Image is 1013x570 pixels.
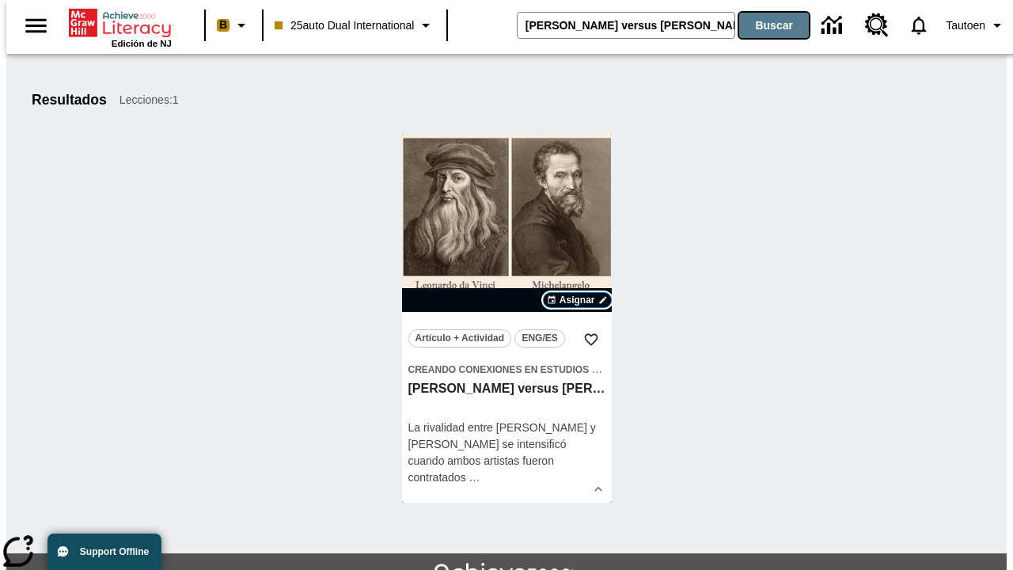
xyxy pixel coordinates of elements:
[268,11,442,40] button: Clase: 25auto Dual International, Selecciona una clase
[514,329,565,348] button: ENG/ES
[47,534,161,570] button: Support Offline
[560,293,595,307] span: Asignar
[898,5,939,46] a: Notificaciones
[112,39,172,48] span: Edición de NJ
[408,420,605,486] div: La rivalidad entre [PERSON_NAME] y [PERSON_NAME] se intensificó cuando ambos artistas fueron cont...
[275,17,414,34] span: 25auto Dual International
[522,330,557,347] span: ENG/ES
[13,2,59,49] button: Abrir el menú lateral
[939,11,1013,40] button: Perfil/Configuración
[415,330,505,347] span: Artículo + Actividad
[577,325,605,354] button: Añadir a mis Favoritas
[469,471,480,484] span: …
[219,15,227,35] span: B
[408,361,605,378] span: Tema: Creando conexiones en Estudios Sociales/Historia universal II
[408,329,512,348] button: Artículo + Actividad
[32,92,107,108] h1: Resultados
[69,7,172,39] a: Portada
[69,6,172,48] div: Portada
[211,11,257,40] button: Boost El color de la clase es melocotón. Cambiar el color de la clase.
[80,546,149,557] span: Support Offline
[120,92,179,108] span: Lecciones : 1
[856,4,898,47] a: Centro de recursos, Se abrirá en una pestaña nueva.
[402,134,612,503] div: lesson details
[543,292,612,308] button: Asignar Elegir fechas
[739,13,809,38] button: Buscar
[408,381,605,397] h3: Miguel Ángel versus Leonardo
[408,364,640,375] span: Creando conexiones en Estudios Sociales
[518,13,734,38] input: Buscar campo
[586,477,610,501] button: Ver más
[812,4,856,47] a: Centro de información
[946,17,985,34] span: Tautoen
